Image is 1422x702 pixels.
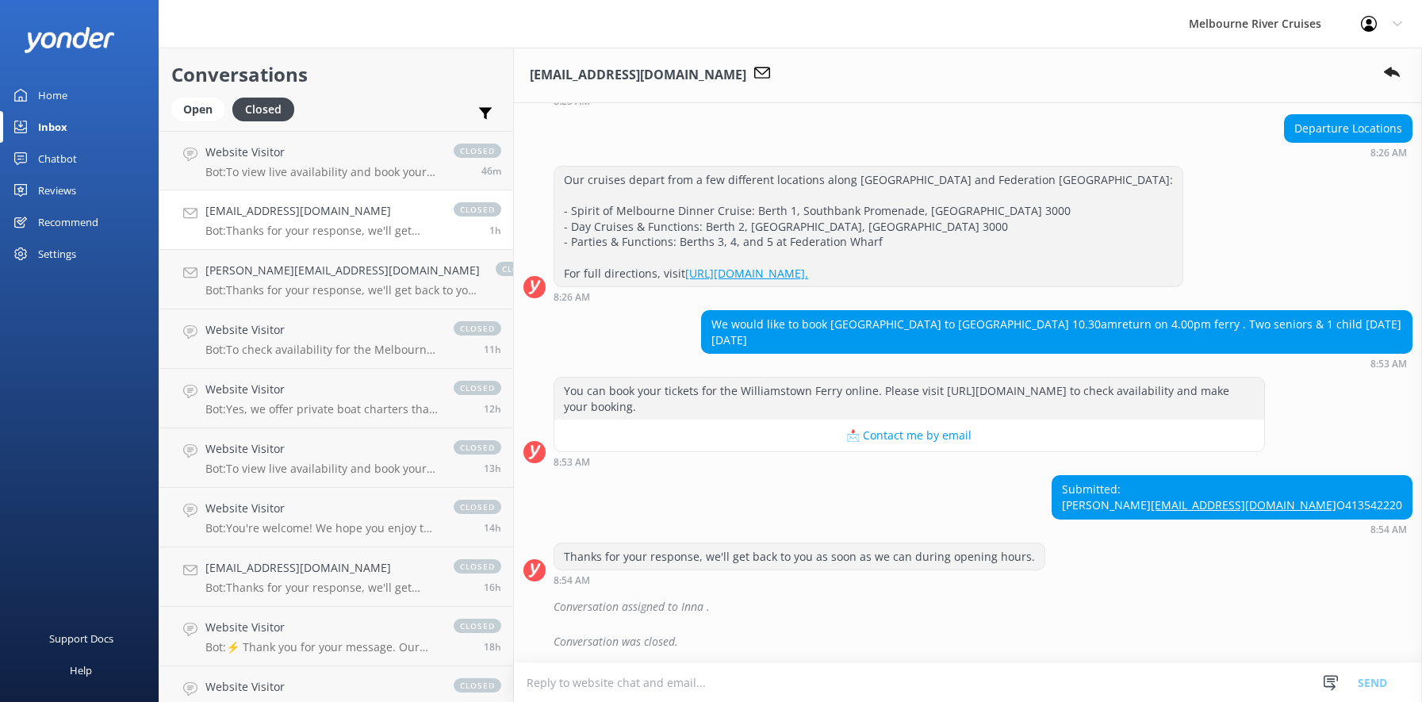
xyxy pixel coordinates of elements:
span: closed [496,262,543,276]
div: Thanks for your response, we'll get back to you as soon as we can during opening hours. [554,543,1044,570]
span: Oct 01 2025 07:58pm (UTC +10:00) Australia/Sydney [484,521,501,535]
strong: 8:26 AM [1370,148,1407,158]
h4: [EMAIL_ADDRESS][DOMAIN_NAME] [205,559,438,577]
div: Conversation was closed. [554,628,1412,655]
h4: Website Visitor [205,500,438,517]
span: closed [454,440,501,455]
div: Closed [232,98,294,121]
strong: 8:53 AM [554,458,590,467]
span: Oct 01 2025 08:26pm (UTC +10:00) Australia/Sydney [484,462,501,475]
div: We would like to book [GEOGRAPHIC_DATA] to [GEOGRAPHIC_DATA] 10.30amreturn on 4.00pm ferry . Two ... [702,311,1412,353]
button: 📩 Contact me by email [554,420,1264,451]
span: closed [454,381,501,395]
span: closed [454,559,501,573]
div: Support Docs [49,623,113,654]
a: Website VisitorBot:To check availability for the Melbourne River Cruise, please visit [URL][DOMAI... [159,309,513,369]
span: closed [454,678,501,692]
strong: 8:53 AM [1370,359,1407,369]
div: Departure Locations [1285,115,1412,142]
span: Oct 01 2025 10:33pm (UTC +10:00) Australia/Sydney [484,343,501,356]
a: Website VisitorBot:To view live availability and book your Melbourne River Cruise experience, ple... [159,131,513,190]
a: [EMAIL_ADDRESS][DOMAIN_NAME]Bot:Thanks for your response, we'll get back to you as soon as we can... [159,190,513,250]
img: yonder-white-logo.png [24,27,115,53]
p: Bot: Thanks for your response, we'll get back to you as soon as we can during opening hours. [205,581,438,595]
h4: Website Visitor [205,619,438,636]
span: closed [454,619,501,633]
strong: 8:26 AM [554,293,590,302]
p: Bot: To view live availability and book your Melbourne River Cruise experience, please visit [URL... [205,462,438,476]
div: Oct 02 2025 08:25am (UTC +10:00) Australia/Sydney [554,95,1265,106]
p: Bot: To check availability for the Melbourne River Cruise, please visit [URL][DOMAIN_NAME]. [205,343,438,357]
div: Recommend [38,206,98,238]
p: Bot: Thanks for your response, we'll get back to you as soon as we can during opening hours. [205,283,480,297]
div: Open [171,98,224,121]
span: Oct 01 2025 05:52pm (UTC +10:00) Australia/Sydney [484,581,501,594]
h4: Website Visitor [205,381,438,398]
span: closed [454,500,501,514]
h4: [EMAIL_ADDRESS][DOMAIN_NAME] [205,202,438,220]
h4: Website Visitor [205,440,438,458]
div: Settings [38,238,76,270]
strong: 8:25 AM [554,97,590,106]
a: [URL][DOMAIN_NAME]. [685,266,808,281]
a: [EMAIL_ADDRESS][DOMAIN_NAME] [1151,497,1336,512]
span: Oct 01 2025 03:58pm (UTC +10:00) Australia/Sydney [484,640,501,654]
h4: Website Visitor [205,321,438,339]
a: Website VisitorBot:⚡ Thank you for your message. Our office hours are Mon - Fri 9.30am - 5pm. We'... [159,607,513,666]
p: Bot: You're welcome! We hope you enjoy the cruise! [205,521,438,535]
span: closed [454,202,501,217]
strong: 8:54 AM [1370,525,1407,535]
p: Bot: ⚡ Thank you for your message. Our office hours are Mon - Fri 9.30am - 5pm. We'll get back to... [205,640,438,654]
div: Oct 02 2025 08:54am (UTC +10:00) Australia/Sydney [554,574,1045,585]
div: Home [38,79,67,111]
a: Website VisitorBot:You're welcome! We hope you enjoy the cruise!closed14h [159,488,513,547]
p: Bot: Yes, we offer private boat charters that are ideal for proposals. Each charter is custom-tai... [205,402,438,416]
div: Reviews [38,175,76,206]
p: Bot: Thanks for your response, we'll get back to you as soon as we can during opening hours. [205,224,438,238]
h4: Website Visitor [205,678,438,696]
h4: [PERSON_NAME][EMAIL_ADDRESS][DOMAIN_NAME] [205,262,480,279]
a: Website VisitorBot:Yes, we offer private boat charters that are ideal for proposals. Each charter... [159,369,513,428]
span: closed [454,144,501,158]
div: Oct 02 2025 08:26am (UTC +10:00) Australia/Sydney [554,291,1183,302]
div: Oct 02 2025 08:26am (UTC +10:00) Australia/Sydney [1284,147,1412,158]
a: Closed [232,100,302,117]
div: Oct 02 2025 08:53am (UTC +10:00) Australia/Sydney [701,358,1412,369]
div: Chatbot [38,143,77,175]
div: Oct 02 2025 08:53am (UTC +10:00) Australia/Sydney [554,456,1265,467]
div: 2025-10-02T00:25:18.904 [523,628,1412,655]
span: Oct 02 2025 08:54am (UTC +10:00) Australia/Sydney [489,224,501,237]
a: [EMAIL_ADDRESS][DOMAIN_NAME]Bot:Thanks for your response, we'll get back to you as soon as we can... [159,547,513,607]
a: Open [171,100,232,117]
span: Oct 02 2025 09:39am (UTC +10:00) Australia/Sydney [481,164,501,178]
span: Oct 01 2025 09:30pm (UTC +10:00) Australia/Sydney [484,402,501,416]
span: closed [454,321,501,336]
h3: [EMAIL_ADDRESS][DOMAIN_NAME] [530,65,746,86]
div: Help [70,654,92,686]
h2: Conversations [171,59,501,90]
p: Bot: To view live availability and book your Melbourne River Cruise experience, please visit: [UR... [205,165,438,179]
a: Website VisitorBot:To view live availability and book your Melbourne River Cruise experience, ple... [159,428,513,488]
div: Oct 02 2025 08:54am (UTC +10:00) Australia/Sydney [1052,524,1412,535]
h4: Website Visitor [205,144,438,161]
div: Submitted: [PERSON_NAME] O413542220 [1052,476,1412,518]
div: 2025-10-02T00:00:44.708 [523,593,1412,620]
div: You can book your tickets for the Williamstown Ferry online. Please visit [URL][DOMAIN_NAME] to c... [554,378,1264,420]
div: Inbox [38,111,67,143]
div: Conversation assigned to Inna . [554,593,1412,620]
strong: 8:54 AM [554,576,590,585]
a: [PERSON_NAME][EMAIL_ADDRESS][DOMAIN_NAME]Bot:Thanks for your response, we'll get back to you as s... [159,250,513,309]
div: Our cruises depart from a few different locations along [GEOGRAPHIC_DATA] and Federation [GEOGRAP... [554,167,1182,286]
